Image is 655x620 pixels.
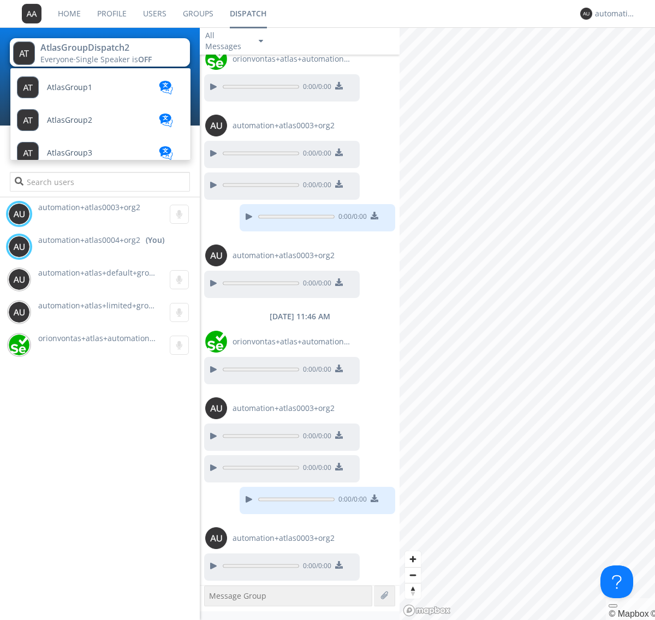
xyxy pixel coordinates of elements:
img: 373638.png [580,8,592,20]
button: AtlasGroupDispatch2Everyone·Single Speaker isOFF [10,38,189,67]
ul: AtlasGroupDispatch2Everyone·Single Speaker isOFF [10,68,191,160]
div: (You) [146,235,164,246]
img: 373638.png [8,269,30,290]
img: download media button [335,431,343,439]
div: AtlasGroupDispatch2 [40,41,163,54]
span: automation+atlas0003+org2 [38,202,140,212]
span: orionvontas+atlas+automation+org2 [233,336,353,347]
span: orionvontas+atlas+automation+org2 [38,333,170,343]
button: Reset bearing to north [405,583,421,599]
span: automation+atlas0004+org2 [38,235,140,246]
span: automation+atlas+default+group+org2 [38,267,180,278]
span: 0:00 / 0:00 [299,561,331,573]
div: Everyone · [40,54,163,65]
img: 373638.png [8,301,30,323]
img: translation-blue.svg [158,146,174,160]
img: 373638.png [205,397,227,419]
img: download media button [335,561,343,569]
span: automation+atlas0003+org2 [233,533,335,544]
button: Toggle attribution [609,604,617,607]
a: Mapbox logo [403,604,451,617]
img: download media button [335,365,343,372]
span: Reset bearing to north [405,583,421,599]
iframe: Toggle Customer Support [600,565,633,598]
img: 373638.png [205,527,227,549]
img: 373638.png [13,41,35,65]
span: 0:00 / 0:00 [299,463,331,475]
img: 373638.png [8,203,30,225]
img: download media button [335,463,343,470]
span: AtlasGroup2 [47,116,92,124]
input: Search users [10,172,189,192]
span: automation+atlas0003+org2 [233,403,335,414]
img: 29d36aed6fa347d5a1537e7736e6aa13 [205,331,227,353]
span: 0:00 / 0:00 [335,494,367,506]
div: automation+atlas0004+org2 [595,8,636,19]
span: 0:00 / 0:00 [299,431,331,443]
span: AtlasGroup1 [47,84,92,92]
img: download media button [335,278,343,286]
img: download media button [371,494,378,502]
img: caret-down-sm.svg [259,40,263,43]
span: OFF [138,54,152,64]
img: download media button [335,180,343,188]
button: Zoom out [405,567,421,583]
span: automation+atlas0003+org2 [233,120,335,131]
img: download media button [335,82,343,90]
img: 373638.png [205,115,227,136]
img: 373638.png [205,245,227,266]
span: automation+atlas0003+org2 [233,250,335,261]
img: 373638.png [8,236,30,258]
span: 0:00 / 0:00 [299,148,331,160]
img: 29d36aed6fa347d5a1537e7736e6aa13 [205,48,227,70]
span: 0:00 / 0:00 [299,82,331,94]
span: AtlasGroup3 [47,149,92,157]
img: translation-blue.svg [158,114,174,127]
img: download media button [335,148,343,156]
span: 0:00 / 0:00 [335,212,367,224]
div: [DATE] 11:46 AM [200,311,400,322]
span: 0:00 / 0:00 [299,278,331,290]
button: Zoom in [405,551,421,567]
span: automation+atlas+limited+groups+org2 [38,300,183,311]
span: orionvontas+atlas+automation+org2 [233,53,353,64]
span: 0:00 / 0:00 [299,180,331,192]
span: 0:00 / 0:00 [299,365,331,377]
span: Single Speaker is [76,54,152,64]
img: 373638.png [22,4,41,23]
img: 29d36aed6fa347d5a1537e7736e6aa13 [8,334,30,356]
img: download media button [371,212,378,219]
span: Zoom out [405,568,421,583]
div: All Messages [205,30,249,52]
img: translation-blue.svg [158,81,174,94]
a: Mapbox [609,609,648,618]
